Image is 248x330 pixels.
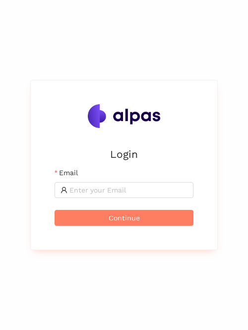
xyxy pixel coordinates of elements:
span: user [61,187,67,194]
input: Email [69,185,187,196]
img: Alpas.ai Logo [88,104,160,128]
span: Continue [109,212,140,223]
button: Continue [55,210,193,226]
label: Email [55,167,78,178]
h2: Login [55,146,193,162]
